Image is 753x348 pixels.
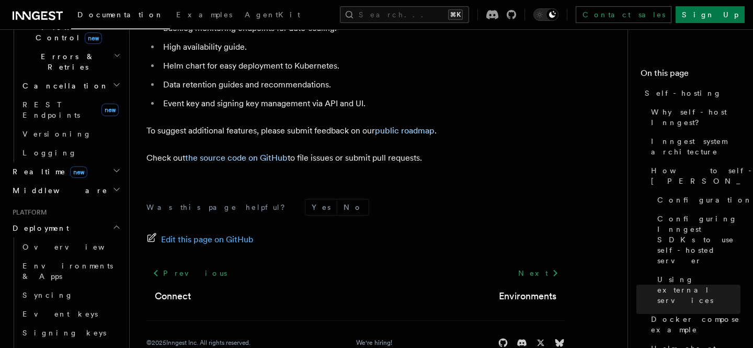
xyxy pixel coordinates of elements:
[161,232,254,247] span: Edit this page on GitHub
[8,219,123,238] button: Deployment
[22,262,113,280] span: Environments & Apps
[18,47,123,76] button: Errors & Retries
[22,100,80,119] span: REST Endpoints
[8,181,123,200] button: Middleware
[238,3,306,28] a: AgentKit
[146,264,233,283] a: Previous
[18,256,123,286] a: Environments & Apps
[653,190,740,209] a: Configuration
[160,77,565,92] li: Data retention guides and recommendations.
[8,223,69,233] span: Deployment
[18,81,109,91] span: Cancellation
[653,209,740,270] a: Configuring Inngest SDKs to use self-hosted server
[653,270,740,310] a: Using external services
[657,274,740,306] span: Using external services
[18,22,115,43] span: Flow Control
[146,339,250,347] div: © 2025 Inngest Inc. All rights reserved.
[185,153,288,163] a: the source code on GitHub
[657,214,740,266] span: Configuring Inngest SDKs to use self-hosted server
[18,125,123,143] a: Versioning
[22,243,130,251] span: Overview
[305,199,337,215] button: Yes
[245,10,300,19] span: AgentKit
[18,305,123,323] a: Event keys
[18,51,113,72] span: Errors & Retries
[645,88,722,98] span: Self-hosting
[18,238,123,256] a: Overview
[18,95,123,125] a: REST Endpointsnew
[8,162,123,181] button: Realtimenew
[647,132,740,161] a: Inngest system architecture
[8,166,87,177] span: Realtime
[356,339,392,347] a: We're hiring!
[448,9,463,20] kbd: ⌘K
[651,136,740,157] span: Inngest system architecture
[8,208,47,217] span: Platform
[18,18,123,47] button: Flow Controlnew
[499,289,556,304] a: Environments
[340,6,469,23] button: Search...⌘K
[641,67,740,84] h4: On this page
[146,232,254,247] a: Edit this page on GitHub
[22,130,92,138] span: Versioning
[647,310,740,339] a: Docker compose example
[647,161,740,190] a: How to self-host [PERSON_NAME]
[176,10,232,19] span: Examples
[375,126,435,136] a: public roadmap
[641,84,740,103] a: Self-hosting
[18,286,123,305] a: Syncing
[155,289,191,304] a: Connect
[18,323,123,342] a: Signing keys
[71,3,170,29] a: Documentation
[160,59,565,73] li: Helm chart for easy deployment to Kubernetes.
[657,195,752,205] span: Configuration
[77,10,164,19] span: Documentation
[647,103,740,132] a: Why self-host Inngest?
[576,6,671,23] a: Contact sales
[512,264,565,283] a: Next
[22,149,77,157] span: Logging
[146,202,292,212] p: Was this page helpful?
[8,185,108,196] span: Middleware
[22,310,98,318] span: Event keys
[170,3,238,28] a: Examples
[337,199,369,215] button: No
[160,40,565,54] li: High availability guide.
[101,104,119,116] span: new
[651,314,740,335] span: Docker compose example
[146,124,565,138] p: To suggest additional features, please submit feedback on our .
[676,6,745,23] a: Sign Up
[18,76,123,95] button: Cancellation
[70,166,87,178] span: new
[18,143,123,162] a: Logging
[22,329,106,337] span: Signing keys
[160,96,565,111] li: Event key and signing key management via API and UI.
[651,107,740,128] span: Why self-host Inngest?
[22,291,73,299] span: Syncing
[146,151,565,165] p: Check out to file issues or submit pull requests.
[85,32,102,44] span: new
[533,8,558,21] button: Toggle dark mode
